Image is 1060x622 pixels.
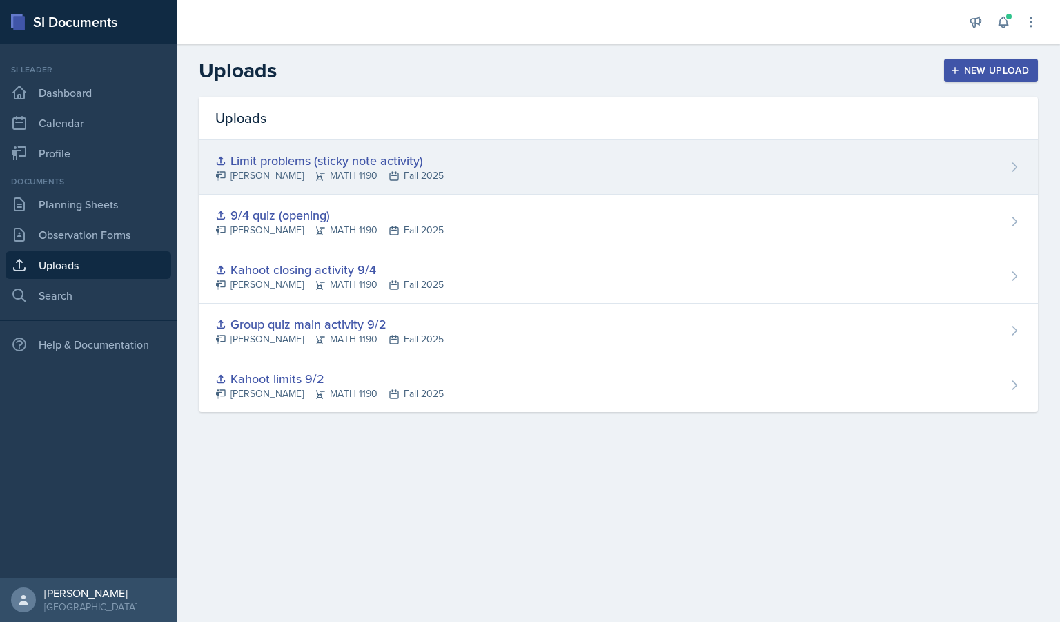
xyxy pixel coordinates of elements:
[6,64,171,76] div: Si leader
[6,221,171,249] a: Observation Forms
[6,79,171,106] a: Dashboard
[6,191,171,218] a: Planning Sheets
[215,387,444,401] div: [PERSON_NAME] MATH 1190 Fall 2025
[199,58,277,83] h2: Uploads
[6,282,171,309] a: Search
[6,109,171,137] a: Calendar
[44,600,137,614] div: [GEOGRAPHIC_DATA]
[199,140,1038,195] a: Limit problems (sticky note activity) [PERSON_NAME]MATH 1190Fall 2025
[215,369,444,388] div: Kahoot limits 9/2
[944,59,1039,82] button: New Upload
[6,175,171,188] div: Documents
[6,139,171,167] a: Profile
[215,260,444,279] div: Kahoot closing activity 9/4
[199,249,1038,304] a: Kahoot closing activity 9/4 [PERSON_NAME]MATH 1190Fall 2025
[215,315,444,333] div: Group quiz main activity 9/2
[6,251,171,279] a: Uploads
[199,304,1038,358] a: Group quiz main activity 9/2 [PERSON_NAME]MATH 1190Fall 2025
[199,358,1038,412] a: Kahoot limits 9/2 [PERSON_NAME]MATH 1190Fall 2025
[199,97,1038,140] div: Uploads
[215,168,444,183] div: [PERSON_NAME] MATH 1190 Fall 2025
[953,65,1030,76] div: New Upload
[215,151,444,170] div: Limit problems (sticky note activity)
[199,195,1038,249] a: 9/4 quiz (opening) [PERSON_NAME]MATH 1190Fall 2025
[6,331,171,358] div: Help & Documentation
[215,278,444,292] div: [PERSON_NAME] MATH 1190 Fall 2025
[215,332,444,347] div: [PERSON_NAME] MATH 1190 Fall 2025
[44,586,137,600] div: [PERSON_NAME]
[215,206,444,224] div: 9/4 quiz (opening)
[215,223,444,237] div: [PERSON_NAME] MATH 1190 Fall 2025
